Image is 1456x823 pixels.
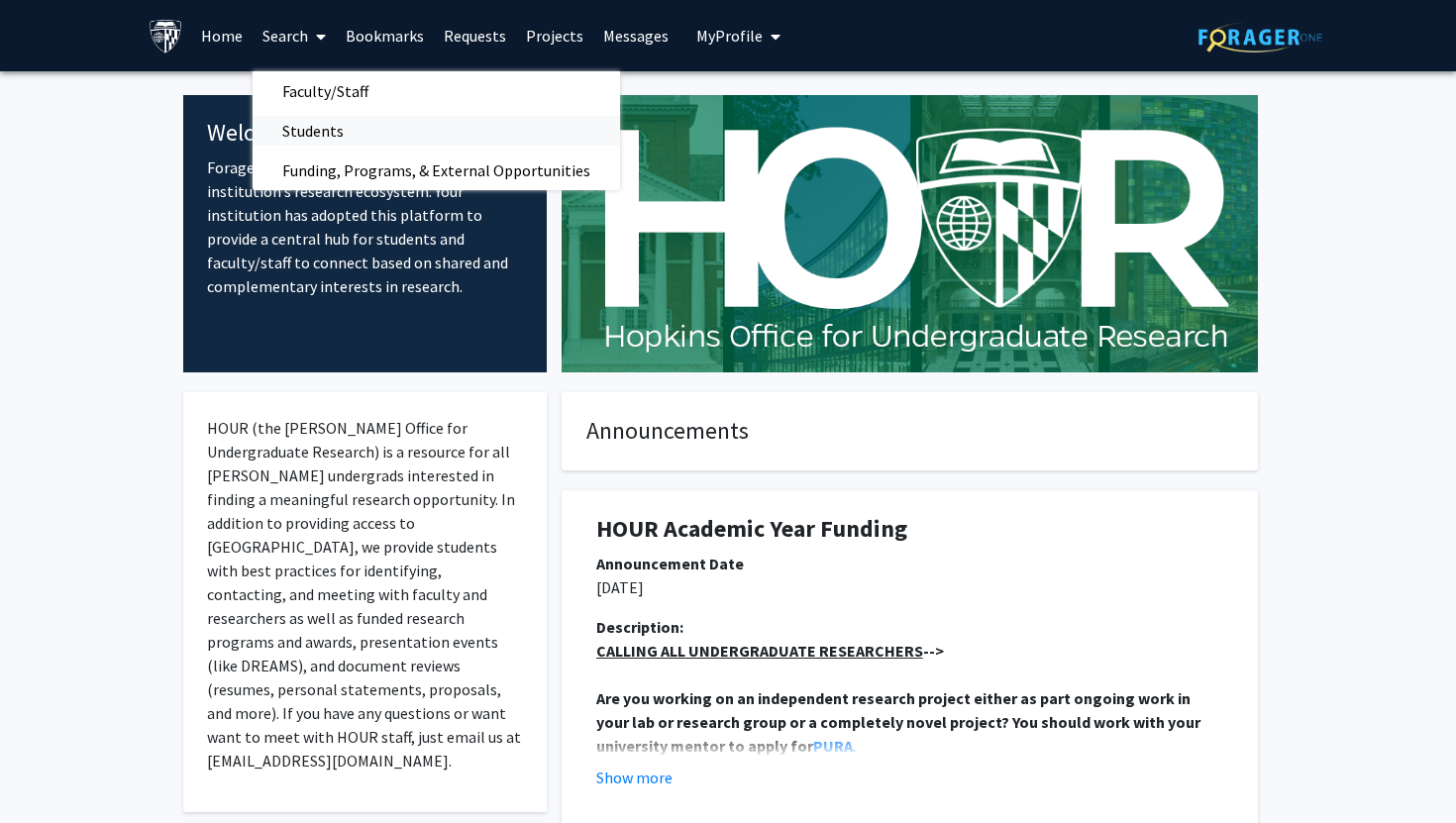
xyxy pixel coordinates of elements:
a: Projects [516,1,593,70]
span: Funding, Programs, & External Opportunities [253,151,620,190]
a: Home [191,1,253,70]
span: My Profile [696,26,763,46]
div: Announcement Date [596,552,1223,575]
u: CALLING ALL UNDERGRADUATE RESEARCHERS [596,641,923,661]
strong: --> [596,641,944,661]
div: Description: [596,615,1223,639]
a: Messages [593,1,678,70]
img: ForagerOne Logo [1198,22,1322,52]
h4: Announcements [586,417,1233,446]
a: Search [253,1,336,70]
a: Funding, Programs, & External Opportunities [253,155,620,185]
h1: HOUR Academic Year Funding [596,515,1223,544]
img: Cover Image [562,95,1258,372]
p: ForagerOne provides an entry point into our institution’s research ecosystem. Your institution ha... [207,155,523,298]
a: Requests [434,1,516,70]
p: . [596,686,1223,758]
img: Johns Hopkins University Logo [149,19,183,53]
iframe: Chat [15,734,84,808]
a: PURA [813,736,853,756]
span: Faculty/Staff [253,71,398,111]
p: HOUR (the [PERSON_NAME] Office for Undergraduate Research) is a resource for all [PERSON_NAME] un... [207,416,523,772]
strong: Are you working on an independent research project either as part ongoing work in your lab or res... [596,688,1203,756]
button: Show more [596,766,673,789]
a: Students [253,116,620,146]
a: Faculty/Staff [253,76,620,106]
a: Bookmarks [336,1,434,70]
span: Students [253,111,373,151]
p: [DATE] [596,575,1223,599]
h4: Welcome to ForagerOne [207,119,523,148]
